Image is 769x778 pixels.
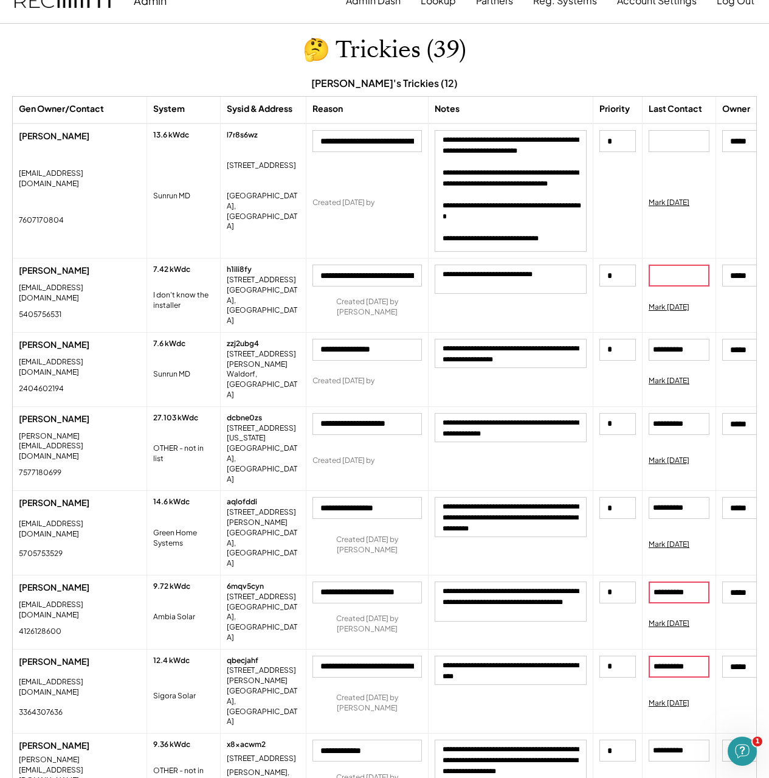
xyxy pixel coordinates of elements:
div: [PERSON_NAME] [19,656,140,668]
div: Created [DATE] by [PERSON_NAME] [312,297,422,318]
div: [PERSON_NAME] [19,740,140,752]
div: [EMAIL_ADDRESS][DOMAIN_NAME] [19,283,140,304]
div: x8xacwm2 [227,740,266,750]
div: Created [DATE] by [312,456,374,466]
div: 5405756531 [19,310,61,320]
div: Created [DATE] by [312,198,374,208]
div: [STREET_ADDRESS] [227,754,296,764]
div: [PERSON_NAME] [19,497,140,509]
div: 7607170804 [19,215,64,226]
div: Reason [312,103,343,115]
div: 3364307636 [19,707,63,718]
div: Gen Owner/Contact [19,103,104,115]
div: Mark [DATE] [649,698,689,709]
div: 12.4 kWdc [153,656,190,666]
div: [STREET_ADDRESS] [227,423,296,434]
div: [PERSON_NAME] [19,582,140,594]
div: h1ili8fy [227,265,252,275]
div: [EMAIL_ADDRESS][DOMAIN_NAME] [19,600,140,620]
div: dcbne0zs [227,413,262,423]
div: 5705753529 [19,549,63,559]
div: [PERSON_NAME] [19,413,140,425]
div: Ambia Solar [153,612,195,622]
div: [STREET_ADDRESS] [227,592,296,602]
div: Mark [DATE] [649,456,689,466]
div: [STREET_ADDRESS] [227,161,296,171]
div: Mark [DATE] [649,376,689,386]
div: [EMAIL_ADDRESS][DOMAIN_NAME] [19,519,140,540]
div: Sigora Solar [153,691,196,701]
div: System [153,103,185,115]
div: Created [DATE] by [PERSON_NAME] [312,535,422,555]
div: Last Contact [649,103,702,115]
div: 7.42 kWdc [153,265,190,275]
div: I don't know the installer [153,290,214,311]
div: [EMAIL_ADDRESS][DOMAIN_NAME] [19,357,140,378]
div: [STREET_ADDRESS][PERSON_NAME] [227,507,300,528]
div: [GEOGRAPHIC_DATA], [GEOGRAPHIC_DATA] [227,528,300,569]
div: Waldorf, [GEOGRAPHIC_DATA] [227,369,300,400]
div: 13.6 kWdc [153,130,189,141]
div: Mark [DATE] [649,198,689,208]
h1: 🤔 Trickies (39) [303,36,466,64]
div: Sunrun MD [153,369,190,380]
div: [US_STATE][GEOGRAPHIC_DATA], [GEOGRAPHIC_DATA] [227,433,300,484]
div: Created [DATE] by [PERSON_NAME] [312,693,422,714]
div: [EMAIL_ADDRESS][DOMAIN_NAME] [19,677,140,698]
div: [PERSON_NAME] [19,130,140,142]
div: [EMAIL_ADDRESS][DOMAIN_NAME] [19,168,140,189]
div: Sunrun MD [153,191,190,201]
div: Mark [DATE] [649,302,689,313]
div: 7.6 kWdc [153,339,185,349]
div: 2404602194 [19,384,64,394]
div: Mark [DATE] [649,619,689,629]
div: Created [DATE] by [312,376,374,386]
iframe: Intercom live chat [728,737,757,766]
div: Created [DATE] by [PERSON_NAME] [312,614,422,634]
div: [PERSON_NAME][EMAIL_ADDRESS][DOMAIN_NAME] [19,431,140,462]
div: [GEOGRAPHIC_DATA], [GEOGRAPHIC_DATA] [227,285,300,326]
div: OTHER - not in list [153,443,214,464]
div: [STREET_ADDRESS][PERSON_NAME] [227,349,300,370]
div: [GEOGRAPHIC_DATA], [GEOGRAPHIC_DATA] [227,602,300,643]
div: Sysid & Address [227,103,292,115]
div: [PERSON_NAME]'s Trickies (12) [311,77,458,90]
div: zzj2ubg4 [227,339,259,349]
span: 1 [753,737,762,746]
div: aqlofddi [227,497,257,507]
div: 27.103 kWdc [153,413,198,423]
div: Green Home Systems [153,528,214,549]
div: Priority [599,103,630,115]
div: l7r8s6wz [227,130,258,141]
div: qbecjahf [227,656,258,666]
div: 4126128600 [19,627,61,637]
div: 9.72 kWdc [153,582,190,592]
div: 7577180699 [19,468,61,478]
div: [STREET_ADDRESS] [227,275,296,285]
div: 14.6 kWdc [153,497,190,507]
div: 6mqv5cyn [227,582,264,592]
div: Notes [435,103,460,115]
div: [PERSON_NAME] [19,339,140,351]
div: [GEOGRAPHIC_DATA], [GEOGRAPHIC_DATA] [227,686,300,727]
div: Mark [DATE] [649,540,689,550]
div: [GEOGRAPHIC_DATA], [GEOGRAPHIC_DATA] [227,191,300,232]
div: Owner [722,103,750,115]
div: [STREET_ADDRESS][PERSON_NAME] [227,665,300,686]
div: [PERSON_NAME] [19,265,140,277]
div: 9.36 kWdc [153,740,190,750]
